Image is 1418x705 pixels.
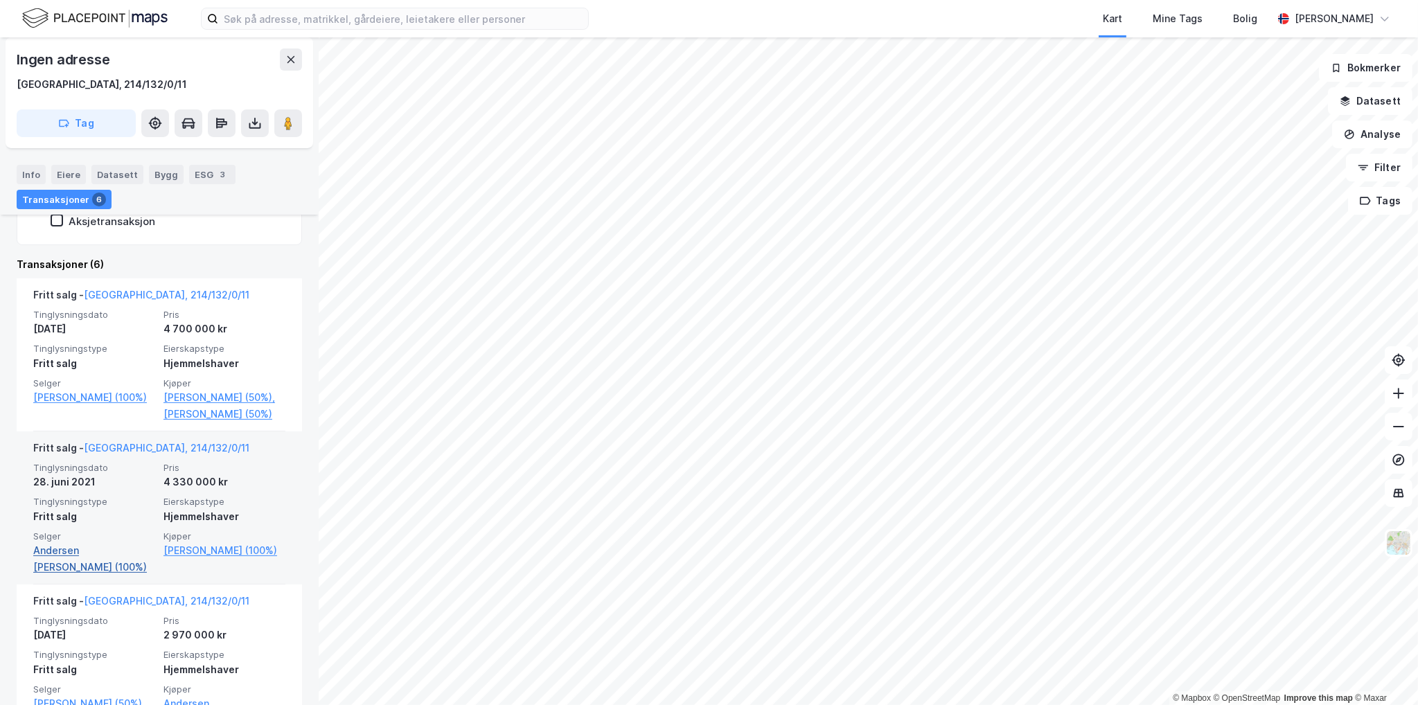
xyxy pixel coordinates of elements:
[163,627,285,643] div: 2 970 000 kr
[163,389,285,406] a: [PERSON_NAME] (50%),
[33,343,155,355] span: Tinglysningstype
[216,168,230,181] div: 3
[33,684,155,695] span: Selger
[163,406,285,422] a: [PERSON_NAME] (50%)
[33,615,155,627] span: Tinglysningsdato
[1349,639,1418,705] iframe: Chat Widget
[33,496,155,508] span: Tinglysningstype
[1103,10,1122,27] div: Kart
[163,649,285,661] span: Eierskapstype
[33,287,249,309] div: Fritt salg -
[149,165,184,184] div: Bygg
[1349,639,1418,705] div: Kontrollprogram for chat
[163,615,285,627] span: Pris
[1284,693,1353,703] a: Improve this map
[17,190,112,209] div: Transaksjoner
[84,289,249,301] a: [GEOGRAPHIC_DATA], 214/132/0/11
[1214,693,1281,703] a: OpenStreetMap
[84,442,249,454] a: [GEOGRAPHIC_DATA], 214/132/0/11
[1295,10,1374,27] div: [PERSON_NAME]
[69,215,155,228] div: Aksjetransaksjon
[33,321,155,337] div: [DATE]
[163,684,285,695] span: Kjøper
[33,542,155,575] a: Andersen [PERSON_NAME] (100%)
[163,496,285,508] span: Eierskapstype
[1233,10,1257,27] div: Bolig
[33,377,155,389] span: Selger
[163,542,285,559] a: [PERSON_NAME] (100%)
[163,530,285,542] span: Kjøper
[33,462,155,474] span: Tinglysningsdato
[17,48,112,71] div: Ingen adresse
[84,595,249,607] a: [GEOGRAPHIC_DATA], 214/132/0/11
[163,474,285,490] div: 4 330 000 kr
[33,355,155,372] div: Fritt salg
[92,193,106,206] div: 6
[17,256,302,273] div: Transaksjoner (6)
[218,8,588,29] input: Søk på adresse, matrikkel, gårdeiere, leietakere eller personer
[17,109,136,137] button: Tag
[163,309,285,321] span: Pris
[22,6,168,30] img: logo.f888ab2527a4732fd821a326f86c7f29.svg
[163,343,285,355] span: Eierskapstype
[1348,187,1412,215] button: Tags
[33,389,155,406] a: [PERSON_NAME] (100%)
[1328,87,1412,115] button: Datasett
[33,530,155,542] span: Selger
[163,462,285,474] span: Pris
[91,165,143,184] div: Datasett
[33,508,155,525] div: Fritt salg
[163,661,285,678] div: Hjemmelshaver
[163,355,285,372] div: Hjemmelshaver
[1319,54,1412,82] button: Bokmerker
[1332,121,1412,148] button: Analyse
[17,165,46,184] div: Info
[33,649,155,661] span: Tinglysningstype
[163,377,285,389] span: Kjøper
[1346,154,1412,181] button: Filter
[51,165,86,184] div: Eiere
[163,321,285,337] div: 4 700 000 kr
[33,309,155,321] span: Tinglysningsdato
[1385,530,1412,556] img: Z
[33,661,155,678] div: Fritt salg
[1153,10,1203,27] div: Mine Tags
[33,474,155,490] div: 28. juni 2021
[33,593,249,615] div: Fritt salg -
[189,165,236,184] div: ESG
[33,627,155,643] div: [DATE]
[1173,693,1211,703] a: Mapbox
[33,440,249,462] div: Fritt salg -
[163,508,285,525] div: Hjemmelshaver
[17,76,187,93] div: [GEOGRAPHIC_DATA], 214/132/0/11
